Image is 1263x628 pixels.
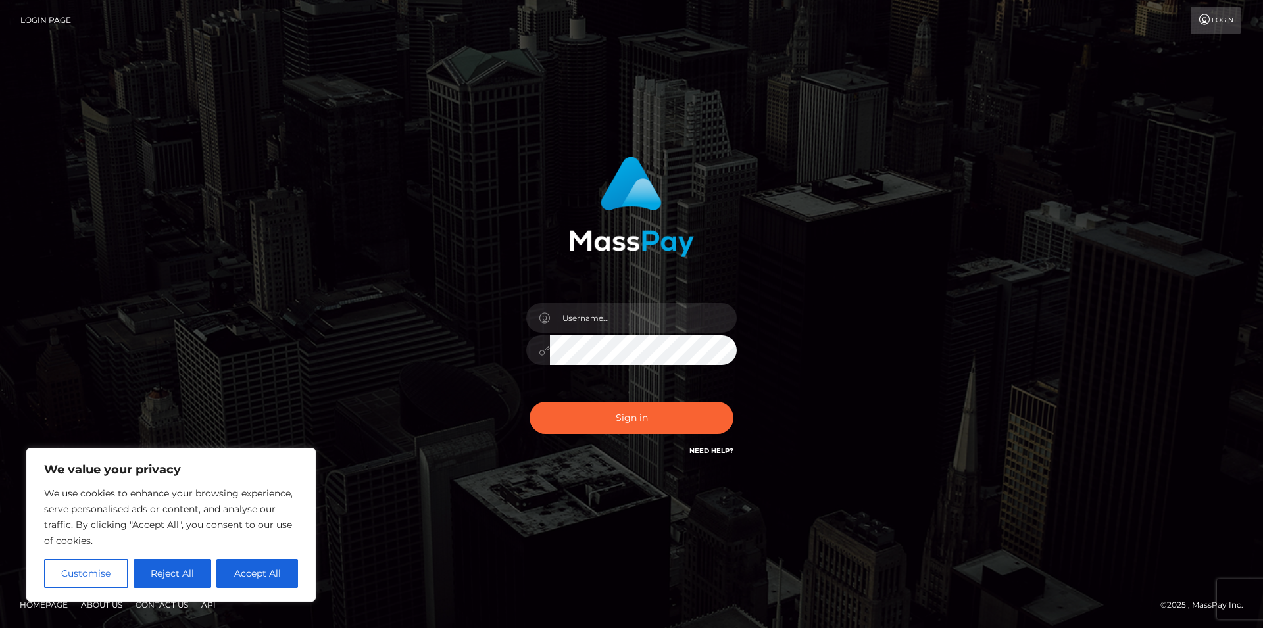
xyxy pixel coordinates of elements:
[1160,598,1253,612] div: © 2025 , MassPay Inc.
[26,448,316,602] div: We value your privacy
[1191,7,1241,34] a: Login
[134,559,212,588] button: Reject All
[569,157,694,257] img: MassPay Login
[44,485,298,548] p: We use cookies to enhance your browsing experience, serve personalised ads or content, and analys...
[196,594,221,615] a: API
[216,559,298,588] button: Accept All
[14,594,73,615] a: Homepage
[530,402,733,434] button: Sign in
[76,594,128,615] a: About Us
[130,594,193,615] a: Contact Us
[44,559,128,588] button: Customise
[689,447,733,455] a: Need Help?
[44,462,298,477] p: We value your privacy
[550,303,737,333] input: Username...
[20,7,71,34] a: Login Page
